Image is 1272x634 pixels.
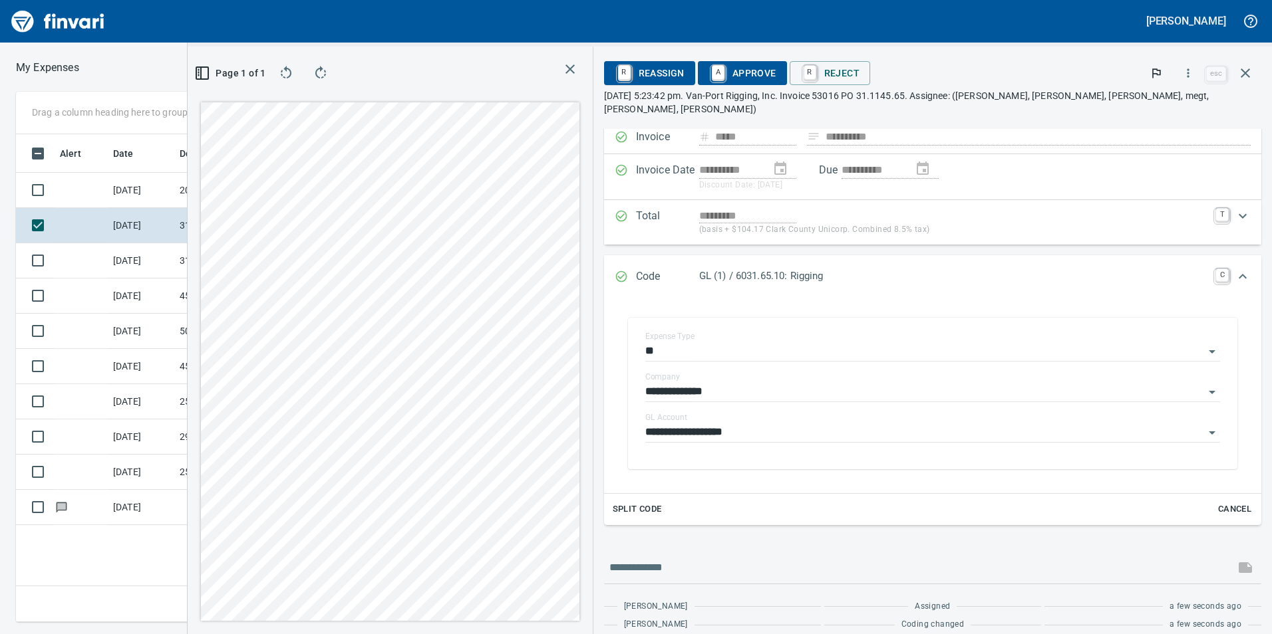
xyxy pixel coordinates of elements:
p: (basis + $104.17 Clark County Unicorp. Combined 8.5% tax) [699,223,1207,237]
span: Reassign [615,62,685,84]
span: Alert [60,146,98,161]
span: Reject [800,62,860,84]
a: T [1215,208,1229,221]
td: 31.1145.65 [174,208,294,243]
span: Date [113,146,151,161]
span: Assigned [915,600,950,613]
p: Total [636,208,699,237]
div: Expand [604,200,1261,245]
a: R [804,65,816,80]
span: Description [180,146,230,161]
button: Page 1 of 1 [198,61,265,85]
p: Drag a column heading here to group the table [32,106,227,119]
td: [DATE] [108,490,174,525]
div: Expand [604,299,1261,525]
a: esc [1206,66,1226,81]
button: Split Code [609,499,665,520]
td: [DATE] [108,278,174,314]
td: [DATE] [108,243,174,278]
td: 252505 [174,384,294,419]
td: [DATE] [108,173,174,208]
td: 29.10973.65 [174,419,294,455]
span: Split Code [613,502,662,517]
a: C [1215,268,1229,282]
p: Code [636,268,699,286]
p: GL (1) / 6031.65.10: Rigging [699,268,1207,284]
td: [DATE] [108,384,174,419]
td: [DATE] [108,349,174,384]
nav: breadcrumb [16,60,79,76]
td: 20.12933.65 [174,173,294,208]
td: 4592.65 [174,349,294,384]
img: Finvari [8,5,108,37]
span: Coding changed [901,618,965,631]
td: [DATE] [108,208,174,243]
span: Description [180,146,247,161]
a: A [712,65,724,80]
div: Expand [604,255,1261,299]
span: Alert [60,146,81,161]
span: Cancel [1217,502,1253,517]
button: More [1174,58,1203,88]
span: Page 1 of 1 [204,65,259,82]
span: [PERSON_NAME] [624,600,688,613]
p: [DATE] 5:23:42 pm. Van-Port Rigging, Inc. Invoice 53016 PO 31.1145.65. Assignee: ([PERSON_NAME], ... [604,89,1261,116]
td: 4562.65 [174,278,294,314]
td: [DATE] [108,419,174,455]
td: [DATE] [108,314,174,349]
button: Open [1203,383,1221,401]
button: AApprove [698,61,787,85]
td: 50.10939.65 [174,314,294,349]
td: [DATE] [108,455,174,490]
button: Flag [1142,58,1171,88]
button: RReassign [604,61,695,85]
p: My Expenses [16,60,79,76]
button: Open [1203,342,1221,361]
button: Cancel [1213,499,1256,520]
span: Has messages [55,502,69,511]
button: RReject [790,61,870,85]
td: 255003 [174,455,294,490]
span: a few seconds ago [1170,618,1241,631]
span: Close invoice [1203,57,1261,89]
span: This records your message into the invoice and notifies anyone mentioned [1229,552,1261,583]
label: Expense Type [645,332,695,340]
span: Approve [709,62,776,84]
label: Company [645,373,680,381]
h5: [PERSON_NAME] [1146,14,1226,28]
span: Date [113,146,134,161]
button: [PERSON_NAME] [1143,11,1229,31]
span: [PERSON_NAME] [624,618,688,631]
label: GL Account [645,413,687,421]
a: R [618,65,631,80]
td: 31.1143.65 [174,243,294,278]
button: Open [1203,423,1221,442]
span: a few seconds ago [1170,600,1241,613]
